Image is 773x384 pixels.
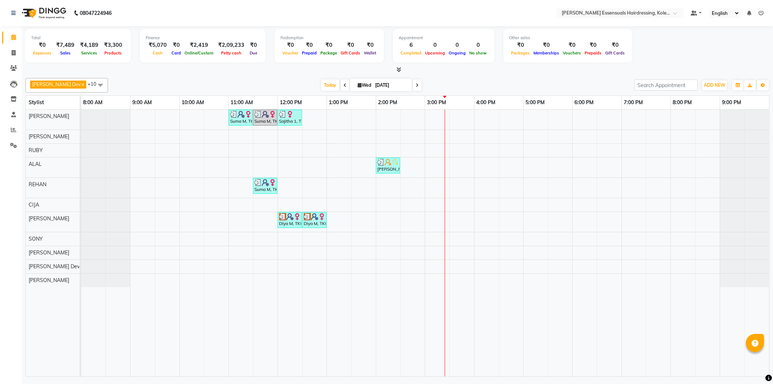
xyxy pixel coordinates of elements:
div: ₹2,419 [183,41,215,49]
div: ₹0 [170,41,183,49]
a: 7:00 PM [622,97,645,108]
a: x [81,81,84,87]
span: CIJA [29,201,39,208]
span: [PERSON_NAME] Dev [32,81,81,87]
span: ALAL [29,161,42,167]
div: ₹2,09,233 [215,41,247,49]
div: ₹4,189 [77,41,101,49]
input: Search Appointment [634,79,698,91]
div: Redemption [280,35,378,41]
span: Petty cash [219,50,243,56]
span: +10 [88,81,102,87]
div: Diya M, TK02, 12:00 PM-12:30 PM, DETAN FACE AND NECK [278,213,301,227]
a: 11:00 AM [229,97,255,108]
a: 12:00 PM [278,97,304,108]
div: ₹0 [300,41,319,49]
span: Wallet [362,50,378,56]
span: Vouchers [561,50,583,56]
span: [PERSON_NAME] [29,249,69,256]
span: [PERSON_NAME] [29,215,69,222]
div: ₹0 [509,41,532,49]
span: Ongoing [447,50,467,56]
div: Suma M, TK01, 11:30 AM-12:00 PM, WASH AND BLAST DRY MENS (Men) [254,179,277,193]
iframe: chat widget [743,355,766,377]
span: Gift Cards [339,50,362,56]
span: ADD NEW [704,82,725,88]
span: Today [321,79,339,91]
span: [PERSON_NAME] [29,277,69,283]
span: Sales [58,50,72,56]
span: Wed [356,82,373,88]
span: Gift Cards [603,50,627,56]
a: 8:00 AM [81,97,104,108]
div: ₹3,300 [101,41,125,49]
img: logo [18,3,68,23]
span: Package [319,50,339,56]
span: Expenses [31,50,53,56]
a: 8:00 PM [671,97,694,108]
b: 08047224946 [80,3,112,23]
span: Stylist [29,99,44,106]
div: ₹0 [280,41,300,49]
div: 0 [447,41,467,49]
div: 0 [467,41,489,49]
div: Appointment [399,35,489,41]
span: SONY [29,236,43,242]
span: Upcoming [423,50,447,56]
div: ₹0 [339,41,362,49]
div: Finance [146,35,260,41]
div: ₹0 [319,41,339,49]
a: 1:00 PM [327,97,350,108]
div: ₹0 [31,41,53,49]
span: REHAN [29,181,46,188]
div: Total [31,35,125,41]
span: Products [103,50,124,56]
div: ₹0 [583,41,603,49]
div: 0 [423,41,447,49]
a: 6:00 PM [573,97,595,108]
a: 10:00 AM [180,97,206,108]
span: Cash [151,50,165,56]
div: Suma M, TK01, 11:30 AM-12:00 PM, WASH AND BLAST DRY MENS (Men) [254,111,277,124]
div: ₹0 [247,41,260,49]
a: 3:00 PM [425,97,448,108]
span: No show [467,50,489,56]
span: Services [79,50,99,56]
span: Prepaid [300,50,319,56]
span: [PERSON_NAME] [29,113,69,119]
a: 2:00 PM [376,97,399,108]
a: 4:00 PM [474,97,497,108]
span: Voucher [280,50,300,56]
a: 5:00 PM [524,97,546,108]
div: Sajitha 1, TK03, 12:00 PM-12:30 PM, Tint Re Growth [278,111,301,124]
div: Other sales [509,35,627,41]
span: [PERSON_NAME] Dev [29,263,80,270]
span: Completed [399,50,423,56]
input: 2025-09-03 [373,80,409,91]
div: Suma M, TK01, 11:00 AM-11:30 AM, IRONING SHOULDER LENGHTH (WOMEN) [229,111,252,124]
span: RUBY [29,147,43,154]
div: ₹0 [362,41,378,49]
a: 9:00 AM [130,97,154,108]
button: ADD NEW [702,80,727,90]
span: Memberships [532,50,561,56]
span: Card [170,50,183,56]
div: 6 [399,41,423,49]
div: ₹0 [603,41,627,49]
div: ₹7,489 [53,41,77,49]
span: [PERSON_NAME] [29,133,69,140]
span: Online/Custom [183,50,215,56]
span: Due [248,50,259,56]
div: [PERSON_NAME], TK04, 02:00 PM-02:30 PM, IRONING BELOW SHOULDER (WOMEN) [377,159,399,172]
a: 9:00 PM [720,97,743,108]
div: ₹0 [532,41,561,49]
div: Diya M, TK02, 12:30 PM-01:00 PM, DEAD SEA MINERAL DRY SS [303,213,326,227]
div: ₹0 [561,41,583,49]
span: Packages [509,50,532,56]
span: Prepaids [583,50,603,56]
div: ₹5,070 [146,41,170,49]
